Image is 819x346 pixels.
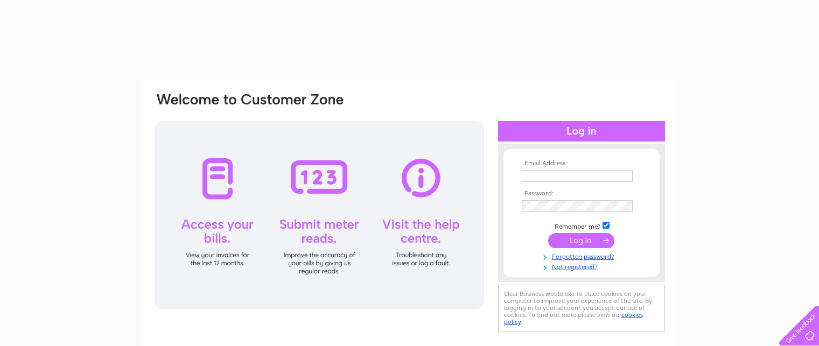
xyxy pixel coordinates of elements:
[519,160,644,167] th: Email Address:
[519,220,644,231] td: Remember me?
[504,311,643,326] a: cookies policy
[548,233,614,248] input: Submit
[522,261,644,271] a: Not registered?
[519,190,644,197] th: Password:
[522,251,644,261] a: Forgotten password?
[498,285,665,331] div: Clear Business would like to place cookies on your computer to improve your experience of the sit...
